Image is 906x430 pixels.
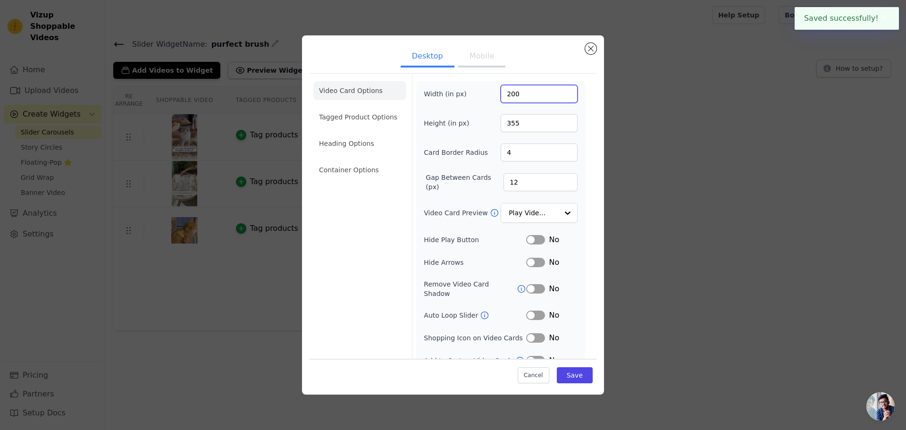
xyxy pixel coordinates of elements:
[401,47,454,67] button: Desktop
[549,355,559,366] span: No
[424,311,480,320] label: Auto Loop Slider
[458,47,505,67] button: Mobile
[549,283,559,295] span: No
[313,134,406,153] li: Heading Options
[549,310,559,321] span: No
[424,235,526,245] label: Hide Play Button
[795,7,899,30] div: Saved successfully!
[879,13,889,24] button: Close
[424,356,515,365] label: Add to Cart on Video Cards
[424,333,526,343] label: Shopping Icon on Video Cards
[557,367,593,383] button: Save
[585,43,596,54] button: Close modal
[424,258,526,267] label: Hide Arrows
[424,89,475,99] label: Width (in px)
[424,148,488,157] label: Card Border Radius
[549,332,559,344] span: No
[424,279,517,298] label: Remove Video Card Shadow
[866,392,895,421] div: Aprire la chat
[549,257,559,268] span: No
[313,160,406,179] li: Container Options
[313,108,406,126] li: Tagged Product Options
[424,208,489,218] label: Video Card Preview
[426,173,503,192] label: Gap Between Cards (px)
[549,234,559,245] span: No
[424,118,475,128] label: Height (in px)
[313,81,406,100] li: Video Card Options
[518,367,549,383] button: Cancel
